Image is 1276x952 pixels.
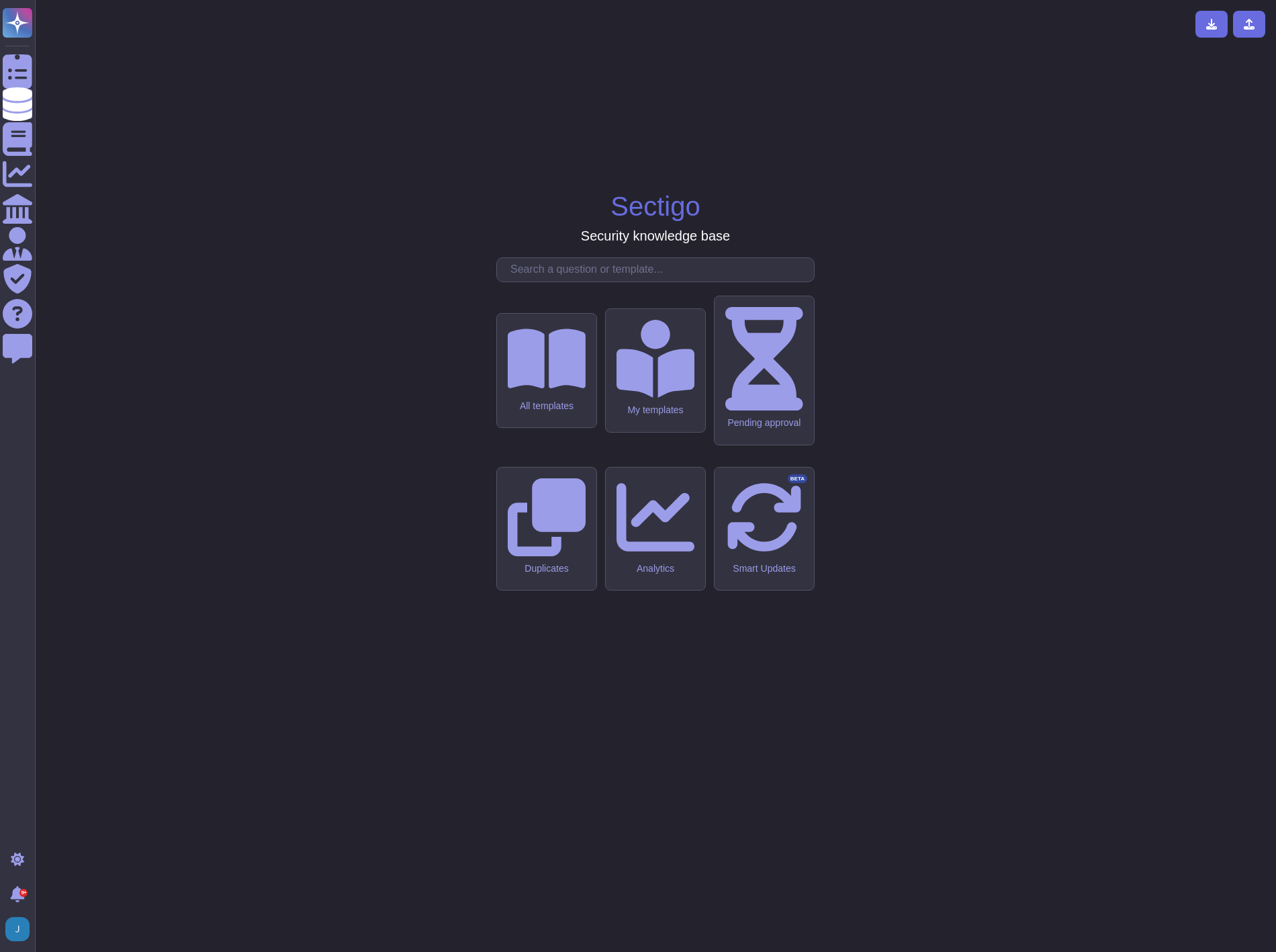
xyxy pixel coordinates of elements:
div: 9+ [19,889,28,897]
div: Duplicates [508,563,586,574]
div: Pending approval [725,417,803,429]
div: Smart Updates [725,563,803,574]
div: My templates [617,404,694,416]
button: user [3,914,39,944]
img: user [5,917,30,941]
h1: Sectigo [610,190,700,222]
h3: Security knowledge base [581,228,730,244]
input: Search a question or template... [504,258,814,282]
div: All templates [508,400,586,412]
div: Analytics [617,563,694,574]
div: BETA [788,474,807,484]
